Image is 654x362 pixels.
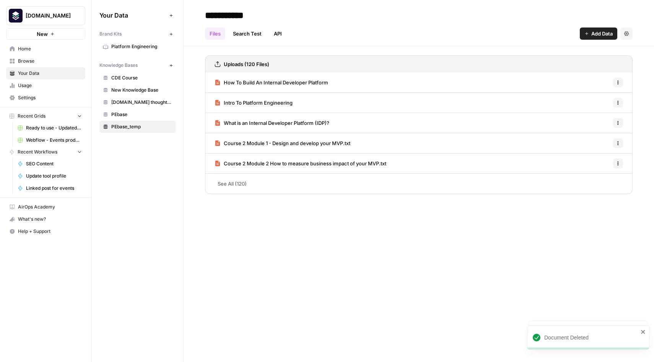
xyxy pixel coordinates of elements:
img: Platformengineering.org Logo [9,9,23,23]
span: Usage [18,82,82,89]
a: Update tool profile [14,170,85,182]
button: Workspace: Platformengineering.org [6,6,85,25]
a: See All (120) [205,174,633,194]
a: Home [6,43,85,55]
a: New Knowledge Base [99,84,176,96]
span: Add Data [591,30,613,37]
a: Webflow - Events production - Ticiana [14,134,85,146]
span: Knowledge Bases [99,62,138,69]
span: Webflow - Events production - Ticiana [26,137,82,144]
span: [DOMAIN_NAME] thought leadership [111,99,172,106]
span: Linked post for events [26,185,82,192]
span: Your Data [18,70,82,77]
span: Settings [18,94,82,101]
span: Recent Workflows [18,149,57,155]
a: SEO Content [14,158,85,170]
a: Uploads (120 Files) [215,56,269,73]
span: Update tool profile [26,173,82,179]
button: close [641,329,646,335]
button: Recent Grids [6,110,85,122]
a: API [269,27,286,40]
a: Usage [6,79,85,92]
h3: Uploads (120 Files) [224,60,269,68]
span: Help + Support [18,228,82,235]
a: Files [205,27,225,40]
a: PEbase_temp [99,121,176,133]
button: New [6,28,85,40]
span: Recent Grids [18,113,46,120]
span: Ready to use - Updated an existing tool profile in Webflow [26,124,82,131]
button: Recent Workflows [6,146,85,158]
a: PEbase [99,108,176,121]
span: Your Data [99,11,166,20]
span: PEbase_temp [111,123,172,130]
a: Settings [6,92,85,104]
span: SEO Content [26,160,82,167]
button: Help + Support [6,225,85,238]
span: AirOps Academy [18,204,82,210]
span: New Knowledge Base [111,87,172,94]
a: CDE Course [99,72,176,84]
a: Your Data [6,67,85,79]
a: How To Build An Internal Developer Platform [215,73,328,92]
span: What is an Internal Developer Platform (IDP)? [224,119,329,127]
a: Linked post for events [14,182,85,194]
a: Intro To Platform Engineering [215,93,293,113]
a: Browse [6,55,85,67]
span: Platform Engineering [111,43,172,50]
div: What's new? [7,213,85,225]
span: Browse [18,58,82,65]
a: Course 2 Module 2 How to measure business impact of your MVP.txt [215,154,386,173]
button: Add Data [580,27,617,40]
span: New [37,30,48,38]
a: Course 2 Module 1 - Design and develop your MVP.txt [215,133,350,153]
span: Course 2 Module 1 - Design and develop your MVP.txt [224,139,350,147]
a: Ready to use - Updated an existing tool profile in Webflow [14,122,85,134]
span: PEbase [111,111,172,118]
button: What's new? [6,213,85,225]
a: Search Test [228,27,266,40]
span: How To Build An Internal Developer Platform [224,79,328,86]
a: AirOps Academy [6,201,85,213]
span: CDE Course [111,74,172,81]
span: Course 2 Module 2 How to measure business impact of your MVP.txt [224,160,386,167]
span: Brand Kits [99,31,122,37]
span: Intro To Platform Engineering [224,99,293,107]
a: What is an Internal Developer Platform (IDP)? [215,113,329,133]
a: Platform Engineering [99,40,176,53]
div: Document Deleted [544,334,638,341]
span: Home [18,45,82,52]
a: [DOMAIN_NAME] thought leadership [99,96,176,108]
span: [DOMAIN_NAME] [26,12,72,19]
